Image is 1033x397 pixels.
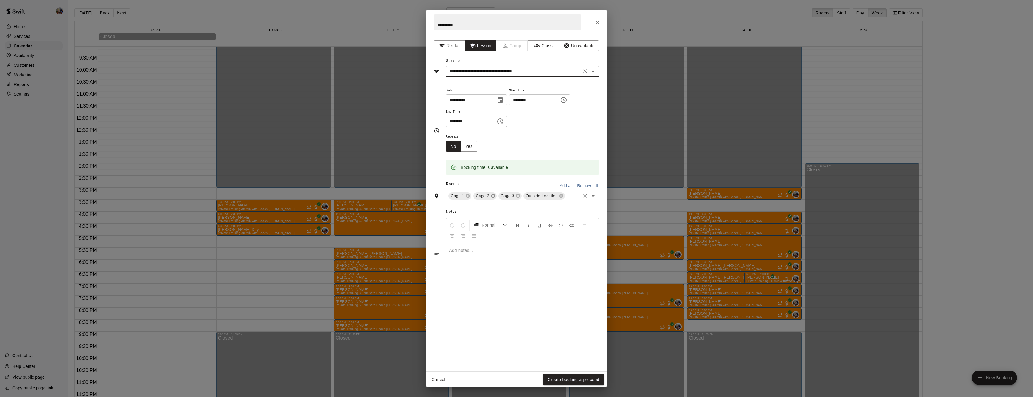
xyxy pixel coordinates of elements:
button: Cancel [429,374,448,385]
button: Right Align [458,231,468,241]
button: Close [592,17,603,28]
span: Date [446,87,507,95]
button: Choose time, selected time is 7:00 PM [494,115,506,127]
span: Repeats [446,133,482,141]
button: Create booking & proceed [543,374,604,385]
button: No [446,141,461,152]
button: Center Align [447,231,457,241]
svg: Rooms [434,193,440,199]
button: Choose time, selected time is 6:00 PM [558,94,570,106]
button: Open [589,67,597,75]
span: End Time [446,108,507,116]
button: Remove all [576,181,599,191]
button: Left Align [580,220,590,231]
div: Cage 3 [498,192,522,200]
button: Clear [581,67,589,75]
button: Redo [458,220,468,231]
span: Service [446,59,460,63]
span: Camps can only be created in the Services page [496,40,528,51]
button: Yes [461,141,477,152]
svg: Timing [434,128,440,134]
span: Notes [446,207,599,217]
button: Insert Link [567,220,577,231]
button: Format Underline [534,220,544,231]
div: Booking time is available [461,162,508,173]
span: Cage 3 [498,193,517,199]
button: Justify Align [469,231,479,241]
button: Lesson [465,40,496,51]
button: Undo [447,220,457,231]
button: Insert Code [556,220,566,231]
span: Start Time [509,87,570,95]
button: Class [528,40,559,51]
button: Rental [434,40,465,51]
span: Normal [482,222,503,228]
span: Rooms [446,182,459,186]
button: Clear [581,192,589,200]
button: Choose date, selected date is Nov 13, 2025 [494,94,506,106]
span: Cage 2 [473,193,492,199]
span: Cage 1 [448,193,467,199]
button: Format Italics [523,220,534,231]
svg: Service [434,68,440,74]
button: Format Strikethrough [545,220,555,231]
button: Add all [556,181,576,191]
span: Outside Location [523,193,560,199]
div: Cage 2 [473,192,496,200]
div: outlined button group [446,141,477,152]
button: Format Bold [513,220,523,231]
button: Open [589,192,597,200]
svg: Notes [434,250,440,256]
div: Outside Location [523,192,565,200]
button: Unavailable [559,40,599,51]
div: Cage 1 [448,192,471,200]
button: Formatting Options [471,220,510,231]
